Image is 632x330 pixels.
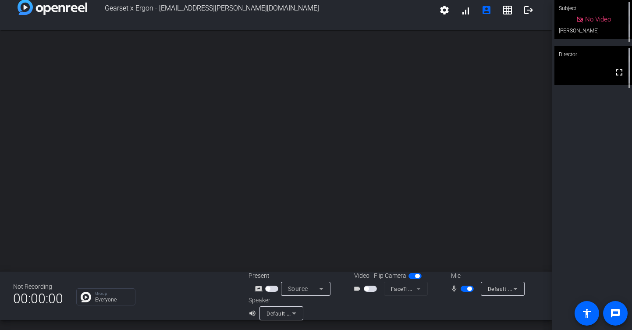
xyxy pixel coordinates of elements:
[614,67,625,78] mat-icon: fullscreen
[585,15,611,23] span: No Video
[610,308,621,319] mat-icon: message
[442,271,530,280] div: Mic
[354,271,369,280] span: Video
[439,5,450,15] mat-icon: settings
[249,271,336,280] div: Present
[554,46,632,63] div: Director
[353,283,364,294] mat-icon: videocam_outline
[488,285,600,292] span: Default - MacBook Pro Microphone (Built-in)
[95,297,131,302] p: Everyone
[249,308,259,319] mat-icon: volume_up
[502,5,513,15] mat-icon: grid_on
[374,271,406,280] span: Flip Camera
[288,285,308,292] span: Source
[13,288,63,309] span: 00:00:00
[13,282,63,291] div: Not Recording
[249,296,301,305] div: Speaker
[481,5,492,15] mat-icon: account_box
[81,292,91,302] img: Chat Icon
[450,283,461,294] mat-icon: mic_none
[523,5,534,15] mat-icon: logout
[255,283,265,294] mat-icon: screen_share_outline
[95,291,131,296] p: Group
[582,308,592,319] mat-icon: accessibility
[266,310,372,317] span: Default - MacBook Pro Speakers (Built-in)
